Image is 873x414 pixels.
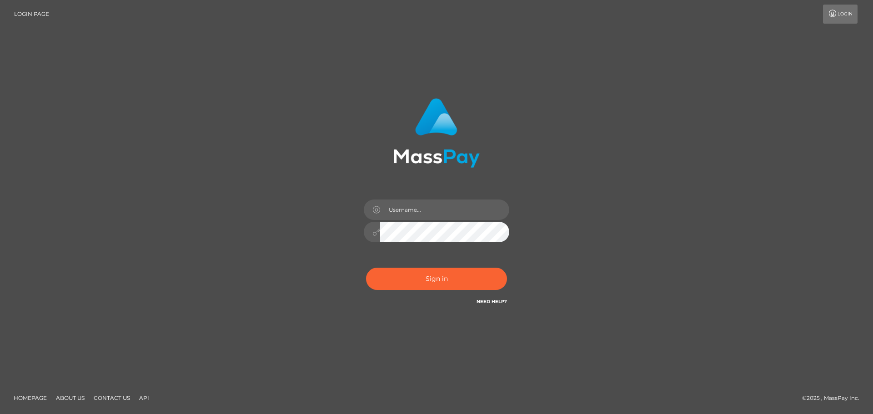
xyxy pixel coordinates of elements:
a: Contact Us [90,391,134,405]
button: Sign in [366,268,507,290]
a: About Us [52,391,88,405]
div: © 2025 , MassPay Inc. [802,393,866,403]
a: Homepage [10,391,50,405]
a: Login Page [14,5,49,24]
input: Username... [380,200,509,220]
a: API [135,391,153,405]
a: Need Help? [477,299,507,304]
a: Login [823,5,858,24]
img: MassPay Login [393,98,480,168]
